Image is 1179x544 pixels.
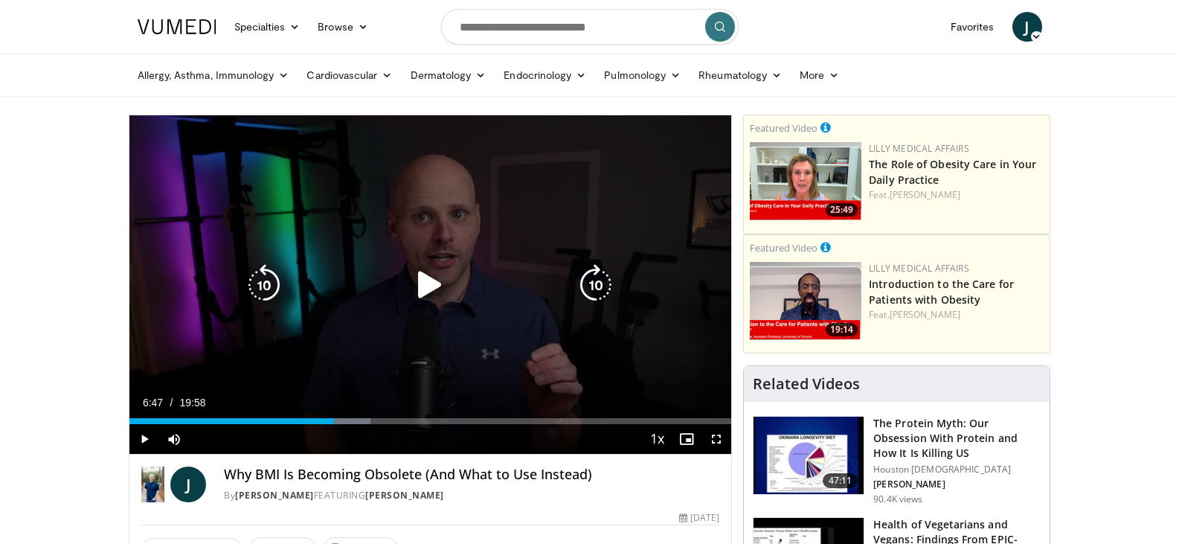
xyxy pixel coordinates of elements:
p: 90.4K views [873,493,922,505]
small: Featured Video [750,121,817,135]
a: [PERSON_NAME] [235,489,314,502]
a: Introduction to the Care for Patients with Obesity [869,277,1014,307]
input: Search topics, interventions [441,9,739,45]
a: Cardiovascular [298,60,401,90]
img: b7b8b05e-5021-418b-a89a-60a270e7cf82.150x105_q85_crop-smart_upscale.jpg [754,417,864,494]
div: Progress Bar [129,418,732,424]
button: Fullscreen [701,424,731,454]
a: [PERSON_NAME] [890,188,960,201]
button: Playback Rate [642,424,672,454]
video-js: Video Player [129,115,732,455]
a: Lilly Medical Affairs [869,142,969,155]
a: J [1012,12,1042,42]
span: 47:11 [823,473,858,488]
a: 47:11 The Protein Myth: Our Obsession With Protein and How It Is Killing US Houston [DEMOGRAPHIC_... [753,416,1041,505]
a: Allergy, Asthma, Immunology [129,60,298,90]
h4: Related Videos [753,375,860,393]
a: Lilly Medical Affairs [869,262,969,275]
a: 19:14 [750,262,861,340]
small: Featured Video [750,241,817,255]
button: Mute [159,424,189,454]
div: Feat. [869,308,1044,321]
a: J [170,467,206,502]
a: The Role of Obesity Care in Your Daily Practice [869,157,1036,187]
a: Specialties [225,12,309,42]
p: [PERSON_NAME] [873,479,1041,490]
a: [PERSON_NAME] [890,308,960,321]
a: Browse [309,12,377,42]
button: Play [129,424,159,454]
a: Dermatology [402,60,495,90]
span: 25:49 [826,203,858,217]
span: 6:47 [143,397,163,409]
div: Feat. [869,188,1044,202]
div: By FEATURING [224,489,719,502]
img: Dr. Jordan Rennicke [141,467,165,502]
p: Houston [DEMOGRAPHIC_DATA] [873,464,1041,476]
a: Endocrinology [495,60,595,90]
div: [DATE] [679,511,719,525]
img: e1208b6b-349f-4914-9dd7-f97803bdbf1d.png.150x105_q85_crop-smart_upscale.png [750,142,861,220]
a: [PERSON_NAME] [365,489,444,502]
h4: Why BMI Is Becoming Obsolete (And What to Use Instead) [224,467,719,483]
button: Enable picture-in-picture mode [672,424,701,454]
a: Favorites [942,12,1003,42]
span: 19:58 [180,397,206,409]
img: acc2e291-ced4-4dd5-b17b-d06994da28f3.png.150x105_q85_crop-smart_upscale.png [750,262,861,340]
h3: The Protein Myth: Our Obsession With Protein and How It Is Killing US [873,416,1041,461]
a: 25:49 [750,142,861,220]
span: / [170,397,173,409]
a: Pulmonology [595,60,690,90]
a: Rheumatology [690,60,791,90]
a: More [791,60,848,90]
span: 19:14 [826,323,858,336]
img: VuMedi Logo [138,19,216,34]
